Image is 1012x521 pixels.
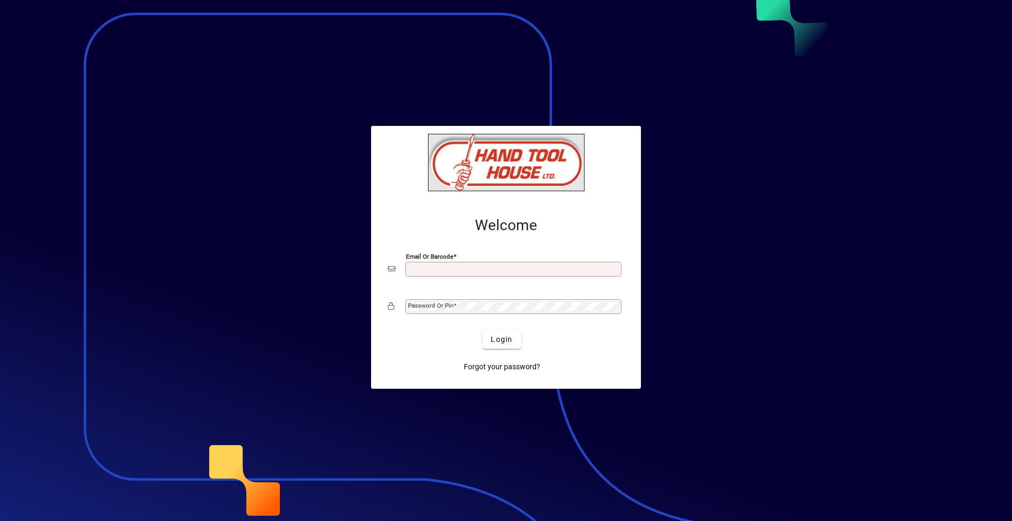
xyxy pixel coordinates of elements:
mat-label: Password or Pin [408,302,453,309]
button: Login [482,330,521,349]
mat-label: Email or Barcode [406,253,453,260]
span: Forgot your password? [464,361,540,372]
a: Forgot your password? [460,357,544,376]
h2: Welcome [388,217,624,234]
span: Login [491,334,512,345]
